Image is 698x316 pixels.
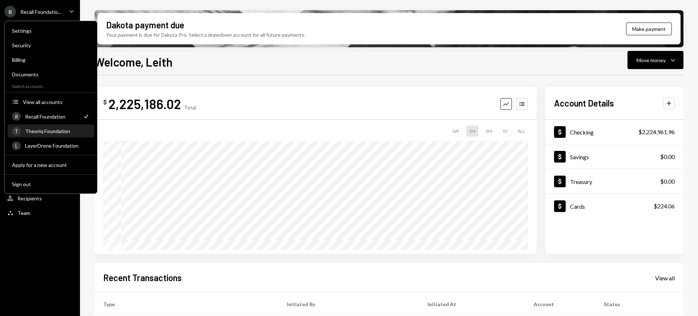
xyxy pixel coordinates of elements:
[660,152,675,161] div: $0.00
[12,181,90,187] div: Sign out
[8,159,94,172] button: Apply for a new account
[638,128,675,136] div: $2,224,961.96
[466,125,478,137] div: 1M
[95,55,173,69] h1: Welcome, Leith
[554,97,614,109] h2: Account Details
[20,9,61,15] div: Recall Foundatio...
[8,39,94,52] a: Security
[655,274,675,282] a: View all
[483,125,495,137] div: 3M
[12,112,21,121] div: R
[4,192,76,205] a: Recipients
[184,104,196,111] div: Total
[8,24,94,37] a: Settings
[8,68,94,81] a: Documents
[570,129,594,136] div: Checking
[570,178,592,185] div: Treasury
[95,293,278,316] th: Type
[660,177,675,186] div: $0.00
[12,28,90,34] div: Settings
[17,210,30,216] div: Team
[545,120,683,144] a: Checking$2,224,961.96
[108,96,181,112] div: 2,225,186.02
[545,169,683,193] a: Treasury$0.00
[8,139,94,152] a: LLayerDrone Foundation
[23,99,90,105] div: View all accounts
[12,141,21,150] div: L
[106,19,184,31] div: Dakota payment due
[545,194,683,218] a: Cards$224.06
[12,57,90,63] div: Billing
[25,128,90,134] div: Theoriq Foundation
[449,125,462,137] div: 1W
[12,162,90,168] div: Apply for a new account
[12,71,90,77] div: Documents
[525,293,595,316] th: Account
[17,195,42,201] div: Recipients
[595,293,683,316] th: Status
[4,206,76,219] a: Team
[5,82,97,89] div: Switch accounts
[570,203,585,210] div: Cards
[545,144,683,169] a: Savings$0.00
[12,42,90,48] div: Security
[654,202,675,211] div: $224.06
[8,96,94,109] button: View all accounts
[25,113,78,120] div: Recall Foundation
[500,125,510,137] div: 1Y
[570,153,589,160] div: Savings
[103,272,182,284] h2: Recent Transactions
[106,31,305,39] div: Your payment is due for Dakota Pro. Select a drawdown account for all future payments.
[12,127,21,136] div: T
[515,125,528,137] div: ALL
[419,293,525,316] th: Initiated At
[4,6,16,17] div: R
[626,23,672,35] button: Make payment
[8,53,94,66] a: Billing
[8,178,94,191] button: Sign out
[278,293,418,316] th: Initiated By
[103,99,107,106] div: $
[25,143,90,149] div: LayerDrone Foundation
[627,51,683,69] button: Move money
[637,56,666,64] div: Move money
[8,124,94,137] a: TTheoriq Foundation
